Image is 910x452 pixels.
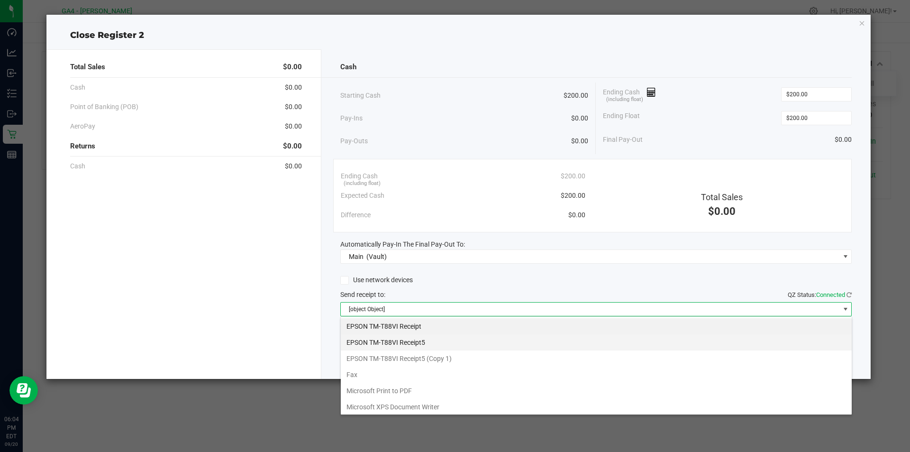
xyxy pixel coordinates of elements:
span: QZ Status: [788,291,852,298]
span: AeroPay [70,121,95,131]
label: Use network devices [340,275,413,285]
span: $0.00 [568,210,585,220]
span: Automatically Pay-In The Final Pay-Out To: [340,240,465,248]
span: Send receipt to: [340,291,385,298]
span: $200.00 [564,91,588,101]
span: $0.00 [283,62,302,73]
span: Cash [70,161,85,171]
span: Pay-Ins [340,113,363,123]
span: Cash [340,62,356,73]
span: Ending Float [603,111,640,125]
span: $0.00 [835,135,852,145]
li: Fax [341,367,852,383]
span: $0.00 [285,83,302,92]
span: Pay-Outs [340,136,368,146]
li: EPSON TM-T88VI Receipt5 [341,334,852,351]
span: $200.00 [561,171,585,181]
span: $200.00 [561,191,585,201]
span: Main [349,253,364,260]
span: $0.00 [285,102,302,112]
iframe: Resource center [9,376,38,405]
span: (Vault) [366,253,387,260]
span: Cash [70,83,85,92]
span: $0.00 [708,205,736,217]
span: $0.00 [285,161,302,171]
li: EPSON TM-T88VI Receipt5 (Copy 1) [341,351,852,367]
span: $0.00 [571,113,588,123]
span: Connected [816,291,845,298]
div: Close Register 2 [46,29,871,42]
li: EPSON TM-T88VI Receipt [341,318,852,334]
span: (including float) [344,180,381,188]
span: Ending Cash [341,171,378,181]
span: $0.00 [571,136,588,146]
span: Final Pay-Out [603,135,643,145]
li: Microsoft Print to PDF [341,383,852,399]
span: $0.00 [283,141,302,152]
span: Total Sales [70,62,105,73]
span: Ending Cash [603,87,656,101]
span: Difference [341,210,371,220]
li: Microsoft XPS Document Writer [341,399,852,415]
span: Total Sales [701,192,743,202]
span: Expected Cash [341,191,384,201]
span: $0.00 [285,121,302,131]
div: Returns [70,136,302,157]
span: (including float) [606,96,643,104]
span: Starting Cash [340,91,381,101]
span: Point of Banking (POB) [70,102,138,112]
span: [object Object] [341,303,840,316]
